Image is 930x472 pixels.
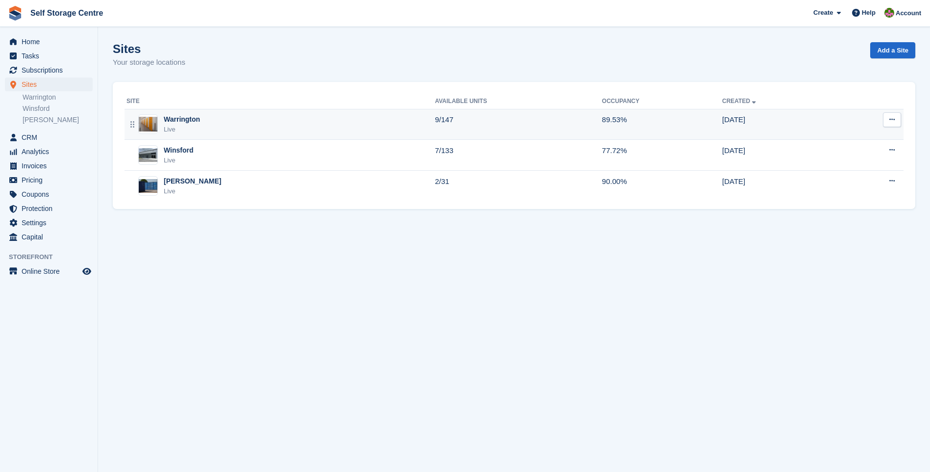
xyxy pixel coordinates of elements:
img: stora-icon-8386f47178a22dfd0bd8f6a31ec36ba5ce8667c1dd55bd0f319d3a0aa187defe.svg [8,6,23,21]
span: Pricing [22,173,80,187]
td: [DATE] [722,140,837,171]
a: Warrington [23,93,93,102]
a: menu [5,173,93,187]
a: Preview store [81,265,93,277]
img: Image of Arley site [139,179,157,193]
span: Capital [22,230,80,244]
a: menu [5,78,93,91]
span: Protection [22,202,80,215]
td: 7/133 [435,140,602,171]
span: Tasks [22,49,80,63]
a: Add a Site [870,42,915,58]
a: menu [5,264,93,278]
a: menu [5,187,93,201]
div: Winsford [164,145,194,156]
a: menu [5,202,93,215]
a: menu [5,35,93,49]
span: Settings [22,216,80,230]
div: [PERSON_NAME] [164,176,221,186]
span: CRM [22,131,80,144]
div: Live [164,156,194,165]
th: Site [125,94,435,109]
a: menu [5,216,93,230]
td: 9/147 [435,109,602,140]
span: Storefront [9,252,98,262]
span: Coupons [22,187,80,201]
span: Subscriptions [22,63,80,77]
td: [DATE] [722,171,837,201]
th: Occupancy [602,94,722,109]
span: Sites [22,78,80,91]
a: menu [5,159,93,173]
a: menu [5,49,93,63]
a: Self Storage Centre [26,5,107,21]
td: 90.00% [602,171,722,201]
a: Winsford [23,104,93,113]
a: menu [5,131,93,144]
img: Image of Warrington site [139,117,157,131]
th: Available Units [435,94,602,109]
a: menu [5,145,93,158]
span: Help [862,8,876,18]
img: Image of Winsford site [139,148,157,162]
span: Invoices [22,159,80,173]
div: Warrington [164,114,200,125]
td: 77.72% [602,140,722,171]
span: Create [813,8,833,18]
a: Created [722,98,758,105]
span: Online Store [22,264,80,278]
a: menu [5,63,93,77]
span: Analytics [22,145,80,158]
p: Your storage locations [113,57,185,68]
span: Home [22,35,80,49]
div: Live [164,186,221,196]
h1: Sites [113,42,185,55]
td: [DATE] [722,109,837,140]
a: menu [5,230,93,244]
td: 2/31 [435,171,602,201]
a: [PERSON_NAME] [23,115,93,125]
span: Account [896,8,921,18]
td: 89.53% [602,109,722,140]
div: Live [164,125,200,134]
img: Robert Fletcher [884,8,894,18]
